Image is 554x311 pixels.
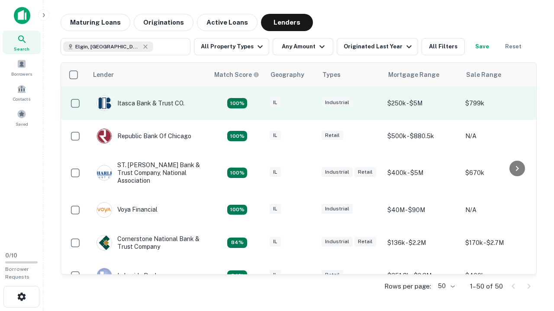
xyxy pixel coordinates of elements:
span: 0 / 10 [5,252,17,259]
div: Retail [322,270,343,280]
button: Active Loans [197,14,258,31]
td: N/A [461,120,539,152]
div: Itasca Bank & Trust CO. [97,95,184,111]
td: $500k - $880.5k [383,120,461,152]
div: Capitalize uses an advanced AI algorithm to match your search with the best lender. The match sco... [227,98,247,108]
div: Industrial [322,98,353,108]
th: Types [317,63,383,87]
span: Search [14,45,29,52]
span: Borrowers [11,70,32,77]
div: ST. [PERSON_NAME] Bank & Trust Company, National Association [97,161,200,185]
button: Maturing Loans [61,14,130,31]
td: N/A [461,194,539,226]
button: Lenders [261,14,313,31]
img: picture [97,129,112,143]
img: capitalize-icon.png [14,7,30,24]
button: All Filters [422,38,465,55]
div: IL [270,237,281,247]
div: Retail [322,130,343,140]
div: Republic Bank Of Chicago [97,128,191,144]
div: Lender [93,70,114,80]
img: picture [97,235,112,250]
img: picture [97,203,112,217]
div: Lakeside Bank [97,268,158,283]
td: $670k [461,152,539,194]
img: picture [97,96,112,111]
span: Borrower Requests [5,266,29,280]
div: Capitalize uses an advanced AI algorithm to match your search with the best lender. The match sco... [214,70,259,79]
div: Capitalize uses an advanced AI algorithm to match your search with the best lender. The match sco... [227,131,247,141]
div: Retail [354,167,376,177]
td: $40M - $90M [383,194,461,226]
div: Sale Range [466,70,501,80]
div: IL [270,167,281,177]
iframe: Chat Widget [511,242,554,283]
a: Contacts [3,81,41,104]
th: Capitalize uses an advanced AI algorithm to match your search with the best lender. The match sco... [209,63,265,87]
div: Industrial [322,204,353,214]
button: Save your search to get updates of matches that match your search criteria. [468,38,496,55]
div: Types [322,70,341,80]
th: Mortgage Range [383,63,461,87]
div: Industrial [322,237,353,247]
td: $799k [461,87,539,120]
th: Geography [265,63,317,87]
td: $136k - $2.2M [383,226,461,259]
span: Saved [16,121,28,127]
div: Capitalize uses an advanced AI algorithm to match your search with the best lender. The match sco... [227,270,247,281]
a: Borrowers [3,56,41,79]
div: IL [270,270,281,280]
div: Geography [271,70,304,80]
img: picture [97,268,112,283]
td: $170k - $2.7M [461,226,539,259]
button: Reset [499,38,527,55]
div: Capitalize uses an advanced AI algorithm to match your search with the best lender. The match sco... [227,168,247,178]
td: $400k - $5M [383,152,461,194]
span: Contacts [13,95,30,102]
div: Voya Financial [97,202,158,218]
h6: Match Score [214,70,258,79]
div: Mortgage Range [388,70,439,80]
div: IL [270,130,281,140]
a: Search [3,31,41,54]
button: Originated Last Year [337,38,418,55]
button: Originations [134,14,193,31]
img: picture [97,165,112,180]
p: Rows per page: [384,281,431,292]
div: Capitalize uses an advanced AI algorithm to match your search with the best lender. The match sco... [227,238,247,248]
div: IL [270,98,281,108]
td: $250k - $5M [383,87,461,120]
button: All Property Types [194,38,269,55]
div: Capitalize uses an advanced AI algorithm to match your search with the best lender. The match sco... [227,205,247,215]
td: $400k [461,259,539,292]
div: Retail [354,237,376,247]
span: Elgin, [GEOGRAPHIC_DATA], [GEOGRAPHIC_DATA] [75,43,140,51]
div: Originated Last Year [344,41,414,52]
a: Saved [3,106,41,129]
div: Industrial [322,167,353,177]
p: 1–50 of 50 [470,281,503,292]
div: IL [270,204,281,214]
th: Lender [88,63,209,87]
td: $351.8k - $2.3M [383,259,461,292]
div: 50 [435,280,456,292]
div: Cornerstone National Bank & Trust Company [97,235,200,251]
th: Sale Range [461,63,539,87]
button: Any Amount [273,38,333,55]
